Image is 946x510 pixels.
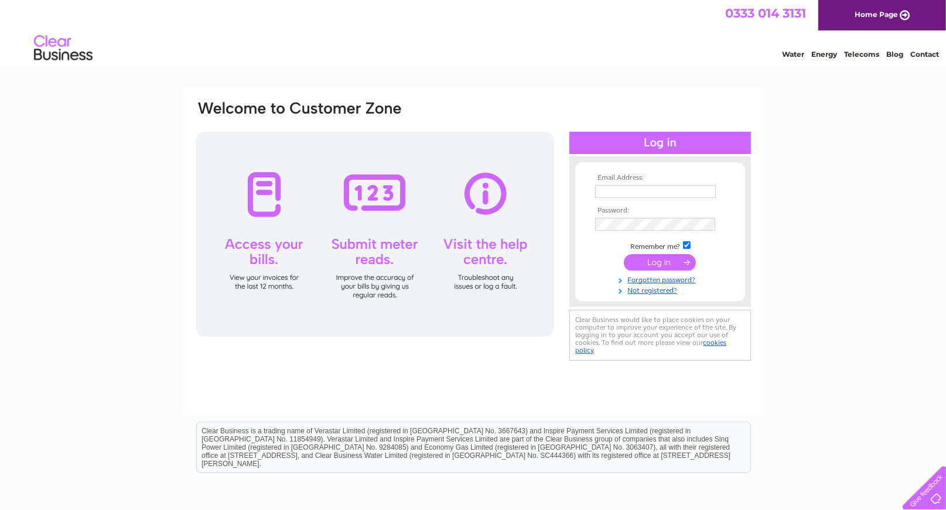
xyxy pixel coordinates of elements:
[595,273,728,285] a: Forgotten password?
[886,50,903,59] a: Blog
[592,239,728,251] td: Remember me?
[197,6,750,57] div: Clear Business is a trading name of Verastar Limited (registered in [GEOGRAPHIC_DATA] No. 3667643...
[33,30,93,66] img: logo.png
[592,174,728,182] th: Email Address:
[592,207,728,215] th: Password:
[576,338,727,354] a: cookies policy
[595,284,728,295] a: Not registered?
[782,50,804,59] a: Water
[910,50,939,59] a: Contact
[624,254,696,271] input: Submit
[844,50,879,59] a: Telecoms
[569,310,751,361] div: Clear Business would like to place cookies on your computer to improve your experience of the sit...
[811,50,837,59] a: Energy
[725,6,806,20] a: 0333 014 3131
